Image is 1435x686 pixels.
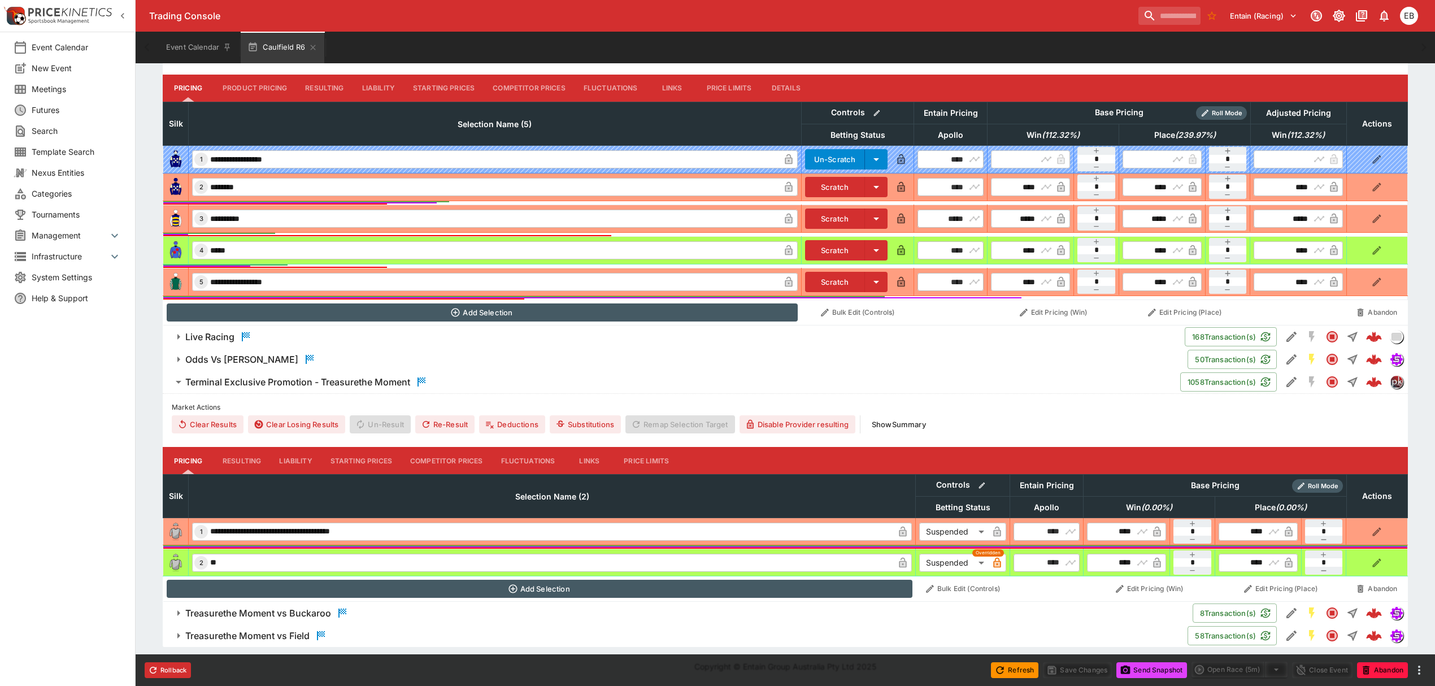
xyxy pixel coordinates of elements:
[975,478,989,493] button: Bulk edit
[1366,628,1382,644] div: bcb02b86-7ab9-4510-8210-f959eaeefd76
[1010,475,1084,497] th: Entain Pricing
[647,75,698,102] button: Links
[991,303,1116,322] button: Edit Pricing (Win)
[1390,353,1403,366] div: simulator
[1390,629,1403,642] img: simulator
[914,124,988,145] th: Apollo
[32,209,121,220] span: Tournaments
[1259,128,1337,142] span: Win(112.32%)
[1390,353,1403,366] img: simulator
[1196,106,1247,120] div: Show/hide Price Roll mode configuration.
[1302,327,1322,347] button: SGM Disabled
[805,177,866,197] button: Scratch
[1366,351,1382,367] img: logo-cerberus--red.svg
[869,106,884,120] button: Bulk edit
[805,149,866,170] button: Un-Scratch
[167,273,185,291] img: runner 5
[575,75,647,102] button: Fluctuations
[1363,371,1385,393] a: debbff62-d319-4172-aa0b-7a8660d4f295
[1141,501,1172,514] em: ( 0.00 %)
[1090,106,1148,120] div: Base Pricing
[1366,329,1382,345] div: 722fcc79-84c8-4e33-b94c-f5dbf30f8f55
[167,580,912,598] button: Add Selection
[1390,606,1403,620] div: simulator
[1193,603,1277,623] button: 8Transaction(s)
[1325,353,1339,366] svg: Closed
[1188,350,1277,369] button: 50Transaction(s)
[1203,7,1221,25] button: No Bookmarks
[1306,6,1327,26] button: Connected to PK
[740,415,855,433] button: Disable Provider resulting
[185,376,410,388] h6: Terminal Exclusive Promotion - Treasurethe Moment
[923,501,1003,514] span: Betting Status
[197,215,206,223] span: 3
[805,303,911,322] button: Bulk Edit (Controls)
[1276,501,1307,514] em: ( 0.00 %)
[1390,375,1403,389] div: pricekinetics
[32,125,121,137] span: Search
[163,75,214,102] button: Pricing
[1281,349,1302,370] button: Edit Detail
[1188,626,1277,645] button: 58Transaction(s)
[1175,128,1216,142] em: ( 239.97 %)
[914,102,988,124] th: Entain Pricing
[1363,348,1385,371] a: e8dd14fb-f13e-46b0-8252-30ddf9018051
[1342,349,1363,370] button: Straight
[1223,7,1304,25] button: Select Tenant
[1366,605,1382,621] img: logo-cerberus--red.svg
[1366,374,1382,390] img: logo-cerberus--red.svg
[1390,629,1403,642] div: simulator
[1346,475,1407,518] th: Actions
[401,447,492,474] button: Competitor Prices
[32,167,121,179] span: Nexus Entities
[760,75,811,102] button: Details
[172,415,243,433] button: Clear Results
[167,150,185,168] img: runner 1
[185,354,298,366] h6: Odds Vs [PERSON_NAME]
[1357,663,1408,675] span: Mark an event as closed and abandoned.
[1014,128,1092,142] span: Win(112.32%)
[32,104,121,116] span: Futures
[805,240,866,260] button: Scratch
[167,241,185,259] img: runner 4
[1219,580,1343,598] button: Edit Pricing (Place)
[1325,375,1339,389] svg: Closed
[698,75,761,102] button: Price Limits
[1322,349,1342,370] button: Closed
[28,8,112,16] img: PriceKinetics
[1242,501,1319,514] span: Place(0.00%)
[1322,626,1342,646] button: Closed
[1303,481,1343,491] span: Roll Mode
[32,271,121,283] span: System Settings
[1366,329,1382,345] img: logo-cerberus--red.svg
[1010,497,1084,518] th: Apollo
[1350,303,1404,322] button: Abandon
[3,5,26,27] img: PriceKinetics Logo
[1116,662,1187,678] button: Send Snapshot
[919,554,988,572] div: Suspended
[1390,607,1403,619] img: simulator
[198,155,205,163] span: 1
[167,554,185,572] img: blank-silk.png
[163,447,214,474] button: Pricing
[976,549,1001,557] span: Overridden
[248,415,345,433] button: Clear Losing Results
[185,607,331,619] h6: Treasurethe Moment vs Buckaroo
[1400,7,1418,25] div: Eloise Bertwistle
[350,415,410,433] span: Un-Result
[1322,327,1342,347] button: Closed
[1207,108,1247,118] span: Roll Mode
[1397,3,1421,28] button: Eloise Bertwistle
[1302,372,1322,392] button: SGM Disabled
[197,246,206,254] span: 4
[1114,501,1185,514] span: Win(0.00%)
[919,580,1007,598] button: Bulk Edit (Controls)
[167,303,798,322] button: Add Selection
[172,398,1399,415] label: Market Actions
[185,331,234,343] h6: Live Racing
[1302,626,1322,646] button: SGM Enabled
[163,602,1193,624] button: Treasurethe Moment vs Buckaroo
[1302,603,1322,623] button: SGM Enabled
[1363,602,1385,624] a: f0aa8875-1ee1-4d2c-855d-9034bc67465c
[1366,605,1382,621] div: f0aa8875-1ee1-4d2c-855d-9034bc67465c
